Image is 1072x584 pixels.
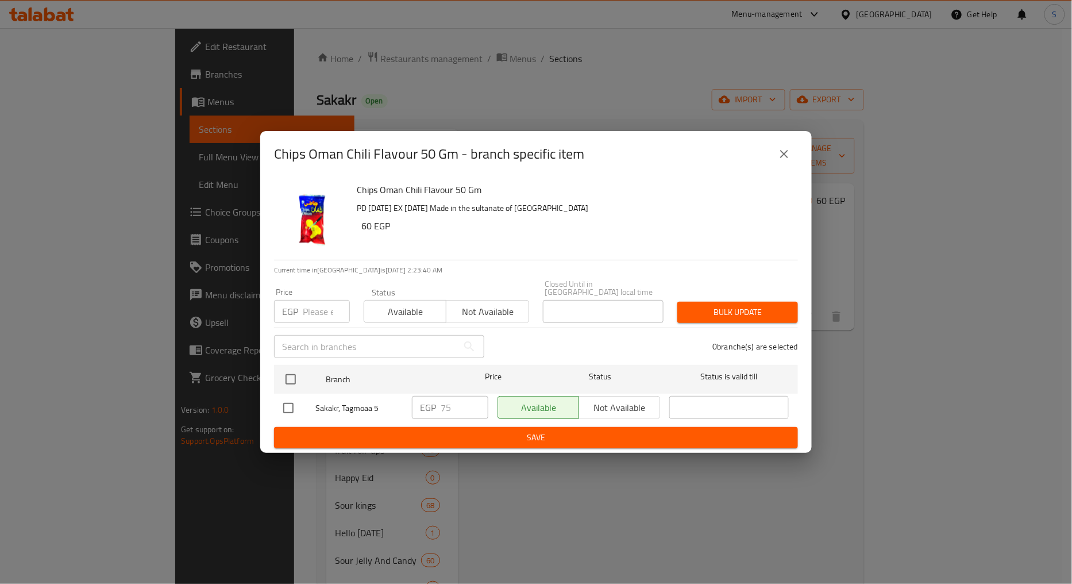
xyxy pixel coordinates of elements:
span: Bulk update [687,305,789,320]
button: Available [364,300,446,323]
span: Status is valid till [669,370,789,384]
p: Current time in [GEOGRAPHIC_DATA] is [DATE] 2:23:40 AM [274,265,798,275]
input: Please enter price [441,396,488,419]
button: Not available [446,300,529,323]
input: Search in branches [274,335,458,358]
h6: Chips Oman Chili Flavour 50 Gm [357,182,789,198]
p: 0 branche(s) are selected [712,341,798,352]
span: Price [455,370,531,384]
span: Save [283,431,789,445]
p: PD [DATE] EX [DATE] Made in the sultanate of [GEOGRAPHIC_DATA] [357,201,789,216]
input: Please enter price [303,300,350,323]
p: EGP [420,401,436,414]
button: close [770,140,798,168]
button: Save [274,427,798,448]
span: Available [369,303,442,320]
p: EGP [282,305,298,318]
button: Bulk update [677,302,798,323]
span: Sakakr, Tagmoaa 5 [315,401,403,416]
img: Chips Oman Chili Flavour 50 Gm [274,182,348,255]
span: Not available [451,303,524,320]
span: Branch [326,372,446,387]
h6: 60 EGP [361,218,789,234]
h2: Chips Oman Chili Flavour 50 Gm - branch specific item [274,145,584,163]
span: Status [541,370,660,384]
